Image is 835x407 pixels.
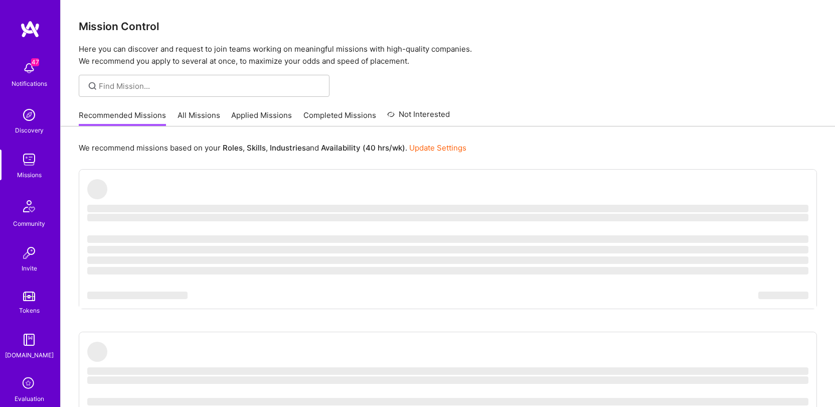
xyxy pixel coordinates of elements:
[19,105,39,125] img: discovery
[20,374,39,393] i: icon SelectionTeam
[79,143,466,153] p: We recommend missions based on your , , and .
[409,143,466,153] a: Update Settings
[23,292,35,301] img: tokens
[20,20,40,38] img: logo
[19,58,39,78] img: bell
[79,110,166,126] a: Recommended Missions
[79,43,817,67] p: Here you can discover and request to join teams working on meaningful missions with high-quality ...
[321,143,405,153] b: Availability (40 hrs/wk)
[387,108,450,126] a: Not Interested
[22,263,37,274] div: Invite
[178,110,220,126] a: All Missions
[79,20,817,33] h3: Mission Control
[19,330,39,350] img: guide book
[15,393,44,404] div: Evaluation
[270,143,306,153] b: Industries
[5,350,54,360] div: [DOMAIN_NAME]
[223,143,243,153] b: Roles
[19,305,40,316] div: Tokens
[303,110,376,126] a: Completed Missions
[17,170,42,180] div: Missions
[87,80,98,92] i: icon SearchGrey
[247,143,266,153] b: Skills
[13,218,45,229] div: Community
[12,78,47,89] div: Notifications
[17,194,41,218] img: Community
[19,243,39,263] img: Invite
[99,81,322,91] input: Find Mission...
[15,125,44,135] div: Discovery
[19,150,39,170] img: teamwork
[31,58,39,66] span: 47
[231,110,292,126] a: Applied Missions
